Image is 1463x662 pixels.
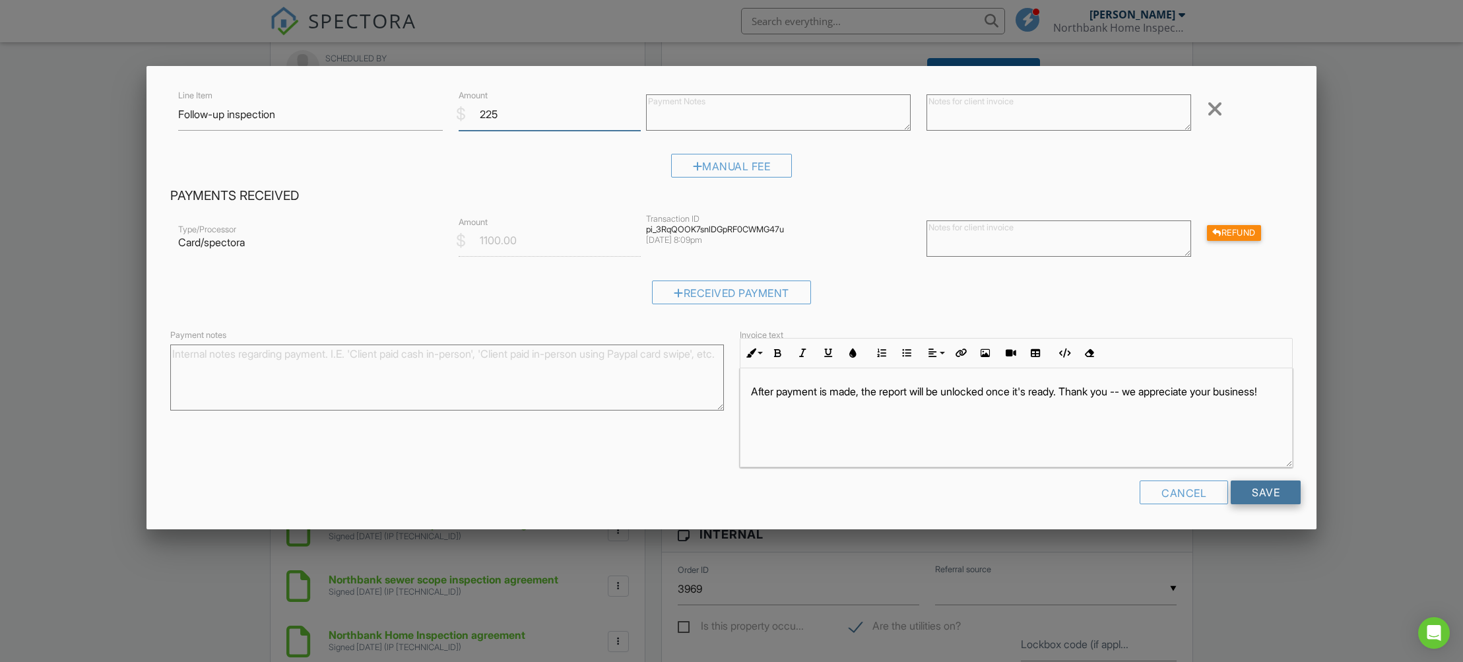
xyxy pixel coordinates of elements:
[459,90,488,102] label: Amount
[894,341,919,366] button: Unordered List
[456,230,466,252] div: $
[671,154,793,178] div: Manual Fee
[1051,341,1076,366] button: Code View
[791,341,816,366] button: Italic (⌘I)
[170,329,226,341] label: Payment notes
[178,224,443,235] div: Type/Processor
[178,235,443,249] p: Card/spectora
[178,90,212,102] label: Line Item
[459,216,488,228] label: Amount
[1231,480,1301,504] input: Save
[1023,341,1048,366] button: Insert Table
[1207,225,1261,238] a: Refund
[652,281,811,304] div: Received Payment
[751,384,1282,399] p: After payment is made, the report will be unlocked once it's ready. Thank you -- we appreciate yo...
[740,329,783,341] label: Invoice text
[456,103,466,125] div: $
[646,224,911,235] div: pi_3RqQOOK7snlDGpRF0CWMG47u
[740,341,765,366] button: Inline Style
[671,163,793,176] a: Manual Fee
[646,235,911,246] div: [DATE] 8:09pm
[170,187,1293,205] h4: Payments Received
[765,341,791,366] button: Bold (⌘B)
[923,341,948,366] button: Align
[652,289,811,302] a: Received Payment
[1140,480,1228,504] div: Cancel
[816,341,841,366] button: Underline (⌘U)
[1207,225,1261,242] div: Refund
[646,214,911,224] div: Transaction ID
[973,341,998,366] button: Insert Image (⌘P)
[948,341,973,366] button: Insert Link (⌘K)
[1418,617,1450,649] div: Open Intercom Messenger
[998,341,1023,366] button: Insert Video
[841,341,866,366] button: Colors
[1076,341,1101,366] button: Clear Formatting
[869,341,894,366] button: Ordered List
